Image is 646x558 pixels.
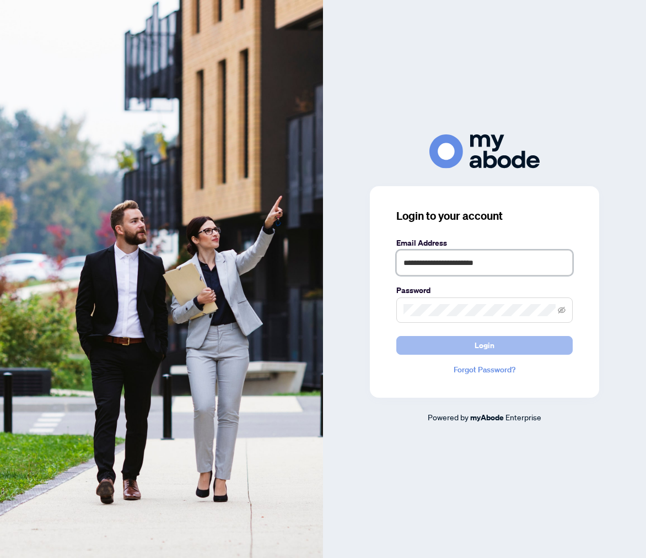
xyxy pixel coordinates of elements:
[475,337,494,354] span: Login
[396,237,573,249] label: Email Address
[396,284,573,296] label: Password
[505,412,541,422] span: Enterprise
[428,412,469,422] span: Powered by
[396,364,573,376] a: Forgot Password?
[558,306,566,314] span: eye-invisible
[470,411,504,424] a: myAbode
[429,134,540,168] img: ma-logo
[396,336,573,355] button: Login
[396,208,573,224] h3: Login to your account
